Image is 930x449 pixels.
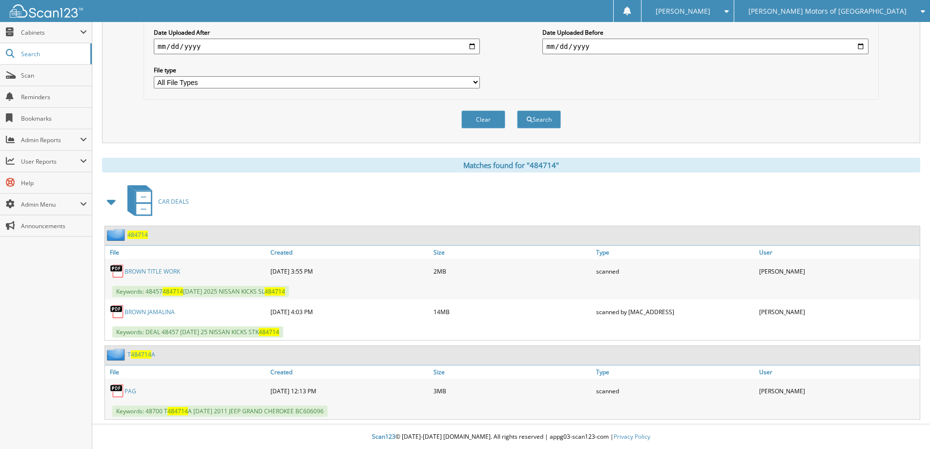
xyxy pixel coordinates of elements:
[122,182,189,221] a: CAR DEALS
[107,348,127,361] img: folder2.png
[757,246,920,259] a: User
[461,110,505,128] button: Clear
[112,406,328,417] span: Keywords: 48700 T A [DATE] 2011 JEEP GRAND CHEROKEE BC606096
[21,222,87,230] span: Announcements
[431,365,594,379] a: Size
[21,93,87,101] span: Reminders
[21,157,80,166] span: User Reports
[110,264,124,278] img: PDF.png
[594,302,757,321] div: scanned by [MAC_ADDRESS]
[431,302,594,321] div: 14MB
[259,328,279,336] span: 484714
[124,267,180,276] a: BROWN TITLE WORK
[154,39,480,54] input: start
[112,286,289,297] span: Keywords: 48457 [DATE] 2025 NISSAN KICKS SL
[748,8,907,14] span: [PERSON_NAME] Motors of [GEOGRAPHIC_DATA]
[105,246,268,259] a: File
[757,261,920,281] div: [PERSON_NAME]
[431,381,594,401] div: 3MB
[265,287,285,296] span: 484714
[431,261,594,281] div: 2MB
[881,402,930,449] iframe: Chat Widget
[107,229,127,241] img: folder2.png
[372,432,395,441] span: Scan123
[594,261,757,281] div: scanned
[542,39,868,54] input: end
[594,365,757,379] a: Type
[614,432,650,441] a: Privacy Policy
[154,28,480,37] label: Date Uploaded After
[656,8,710,14] span: [PERSON_NAME]
[21,200,80,209] span: Admin Menu
[131,350,151,359] span: 484714
[268,302,431,321] div: [DATE] 4:03 PM
[110,384,124,398] img: PDF.png
[21,114,87,123] span: Bookmarks
[594,246,757,259] a: Type
[268,261,431,281] div: [DATE] 3:55 PM
[21,71,87,80] span: Scan
[10,4,83,18] img: scan123-logo-white.svg
[112,326,283,338] span: Keywords: DEAL 48457 [DATE] 25 NISSAN KICKS STK
[163,287,183,296] span: 484714
[268,381,431,401] div: [DATE] 12:13 PM
[268,246,431,259] a: Created
[268,365,431,379] a: Created
[105,365,268,379] a: File
[21,136,80,144] span: Admin Reports
[102,158,920,172] div: Matches found for "484714"
[517,110,561,128] button: Search
[127,231,148,239] a: 484714
[757,381,920,401] div: [PERSON_NAME]
[154,66,480,74] label: File type
[594,381,757,401] div: scanned
[757,365,920,379] a: User
[21,50,85,58] span: Search
[127,350,155,359] a: T484714A
[542,28,868,37] label: Date Uploaded Before
[21,28,80,37] span: Cabinets
[92,425,930,449] div: © [DATE]-[DATE] [DOMAIN_NAME]. All rights reserved | appg03-scan123-com |
[757,302,920,321] div: [PERSON_NAME]
[158,197,189,206] span: CAR DEALS
[124,308,175,316] a: BROWN JAMALINA
[21,179,87,187] span: Help
[110,304,124,319] img: PDF.png
[124,387,136,395] a: PAG
[431,246,594,259] a: Size
[167,407,188,415] span: 484714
